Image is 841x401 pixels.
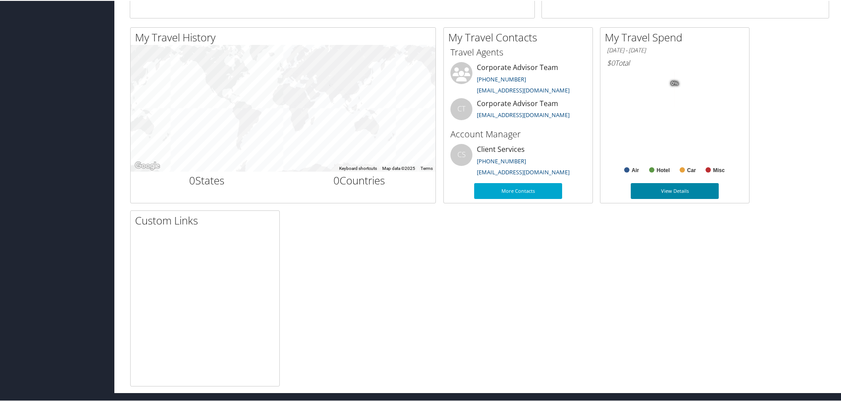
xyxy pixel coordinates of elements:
[477,74,526,82] a: [PHONE_NUMBER]
[477,156,526,164] a: [PHONE_NUMBER]
[135,212,279,227] h2: Custom Links
[607,57,742,67] h6: Total
[420,165,433,170] a: Terms (opens in new tab)
[605,29,749,44] h2: My Travel Spend
[133,159,162,171] img: Google
[607,57,615,67] span: $0
[137,172,277,187] h2: States
[446,61,590,97] li: Corporate Advisor Team
[477,167,570,175] a: [EMAIL_ADDRESS][DOMAIN_NAME]
[382,165,415,170] span: Map data ©2025
[631,182,719,198] a: View Details
[290,172,429,187] h2: Countries
[607,45,742,54] h6: [DATE] - [DATE]
[713,166,725,173] text: Misc
[339,165,377,171] button: Keyboard shortcuts
[657,166,670,173] text: Hotel
[189,172,195,187] span: 0
[632,166,639,173] text: Air
[474,182,562,198] a: More Contacts
[450,127,586,140] h3: Account Manager
[333,172,340,187] span: 0
[450,143,472,165] div: CS
[448,29,592,44] h2: My Travel Contacts
[477,85,570,93] a: [EMAIL_ADDRESS][DOMAIN_NAME]
[450,45,586,58] h3: Travel Agents
[687,166,696,173] text: Car
[135,29,435,44] h2: My Travel History
[446,97,590,126] li: Corporate Advisor Team
[446,143,590,179] li: Client Services
[133,159,162,171] a: Open this area in Google Maps (opens a new window)
[671,80,678,85] tspan: 0%
[450,97,472,119] div: CT
[477,110,570,118] a: [EMAIL_ADDRESS][DOMAIN_NAME]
